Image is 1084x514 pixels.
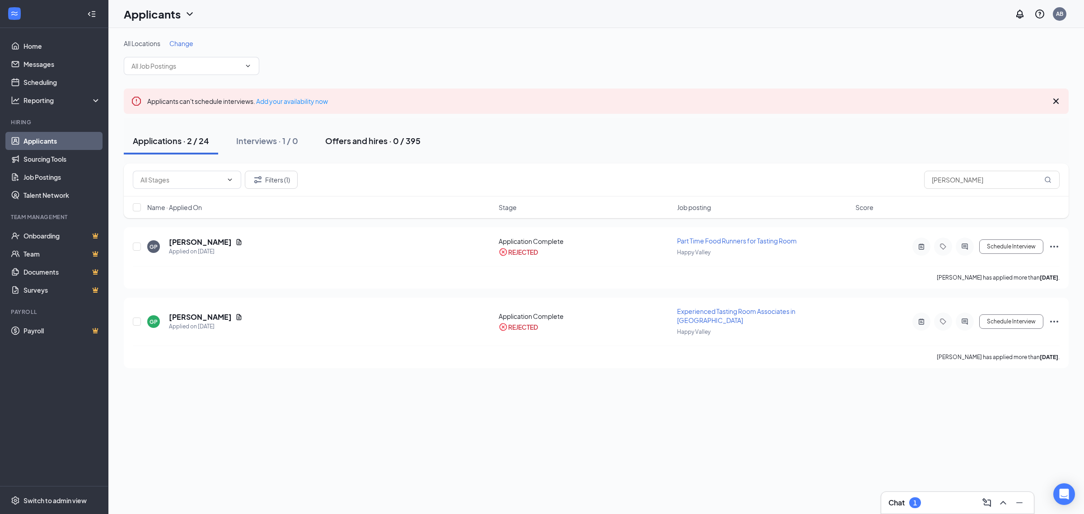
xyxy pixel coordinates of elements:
[996,495,1010,510] button: ChevronUp
[677,203,711,212] span: Job posting
[677,307,795,324] span: Experienced Tasting Room Associates in [GEOGRAPHIC_DATA]
[23,227,101,245] a: OnboardingCrown
[1049,241,1060,252] svg: Ellipses
[150,318,158,326] div: GP
[169,312,232,322] h5: [PERSON_NAME]
[1040,354,1058,360] b: [DATE]
[124,6,181,22] h1: Applicants
[998,497,1009,508] svg: ChevronUp
[140,175,223,185] input: All Stages
[235,313,243,321] svg: Document
[1044,176,1051,183] svg: MagnifyingGlass
[1012,495,1027,510] button: Minimize
[11,96,20,105] svg: Analysis
[23,55,101,73] a: Messages
[11,496,20,505] svg: Settings
[959,243,970,250] svg: ActiveChat
[508,248,538,257] div: REJECTED
[23,150,101,168] a: Sourcing Tools
[959,318,970,325] svg: ActiveChat
[499,312,672,321] div: Application Complete
[23,132,101,150] a: Applicants
[256,97,328,105] a: Add your availability now
[226,176,234,183] svg: ChevronDown
[23,96,101,105] div: Reporting
[169,322,243,331] div: Applied on [DATE]
[235,238,243,246] svg: Document
[677,328,710,335] span: Happy Valley
[23,168,101,186] a: Job Postings
[981,497,992,508] svg: ComposeMessage
[87,9,96,19] svg: Collapse
[916,243,927,250] svg: ActiveNote
[23,245,101,263] a: TeamCrown
[23,496,87,505] div: Switch to admin view
[131,96,142,107] svg: Error
[11,308,99,316] div: Payroll
[1014,9,1025,19] svg: Notifications
[1053,483,1075,505] div: Open Intercom Messenger
[938,318,948,325] svg: Tag
[979,314,1043,329] button: Schedule Interview
[924,171,1060,189] input: Search in applications
[499,203,517,212] span: Stage
[677,249,710,256] span: Happy Valley
[23,37,101,55] a: Home
[23,73,101,91] a: Scheduling
[252,174,263,185] svg: Filter
[147,203,202,212] span: Name · Applied On
[937,353,1060,361] p: [PERSON_NAME] has applied more than .
[23,281,101,299] a: SurveysCrown
[855,203,874,212] span: Score
[169,237,232,247] h5: [PERSON_NAME]
[913,499,917,507] div: 1
[147,97,328,105] span: Applicants can't schedule interviews.
[1040,274,1058,281] b: [DATE]
[23,322,101,340] a: PayrollCrown
[980,495,994,510] button: ComposeMessage
[169,39,193,47] span: Change
[124,39,160,47] span: All Locations
[937,274,1060,281] p: [PERSON_NAME] has applied more than .
[499,322,508,332] svg: CrossCircle
[979,239,1043,254] button: Schedule Interview
[244,62,252,70] svg: ChevronDown
[499,237,672,246] div: Application Complete
[150,243,158,251] div: GP
[245,171,298,189] button: Filter Filters (1)
[508,322,538,332] div: REJECTED
[1056,10,1063,18] div: AB
[23,263,101,281] a: DocumentsCrown
[23,186,101,204] a: Talent Network
[133,135,209,146] div: Applications · 2 / 24
[325,135,421,146] div: Offers and hires · 0 / 395
[938,243,948,250] svg: Tag
[131,61,241,71] input: All Job Postings
[916,318,927,325] svg: ActiveNote
[1014,497,1025,508] svg: Minimize
[236,135,298,146] div: Interviews · 1 / 0
[11,213,99,221] div: Team Management
[1051,96,1061,107] svg: Cross
[169,247,243,256] div: Applied on [DATE]
[888,498,905,508] h3: Chat
[184,9,195,19] svg: ChevronDown
[499,248,508,257] svg: CrossCircle
[1049,316,1060,327] svg: Ellipses
[1034,9,1045,19] svg: QuestionInfo
[11,118,99,126] div: Hiring
[10,9,19,18] svg: WorkstreamLogo
[677,237,797,245] span: Part Time Food Runners for Tasting Room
